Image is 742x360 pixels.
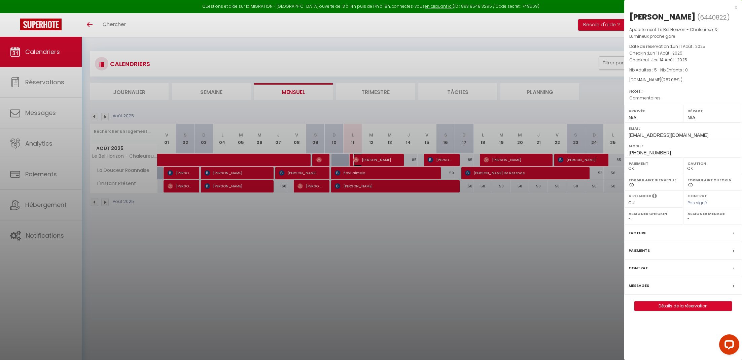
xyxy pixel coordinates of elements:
div: [DOMAIN_NAME] [629,77,737,83]
span: [PHONE_NUMBER] [629,150,671,155]
p: Commentaires : [629,95,737,101]
span: ( ) [697,12,730,22]
span: ( € ) [661,77,682,83]
span: - [663,95,665,101]
span: Nb Adultes : 5 - [629,67,688,73]
span: Jeu 14 Août . 2025 [651,57,687,63]
span: N/A [687,115,695,120]
label: Assigner Checkin [629,210,679,217]
span: Le Bel Horizon - Chaleureux & Lumineux proche gare [629,27,717,39]
p: Notes : [629,88,737,95]
a: Détails de la réservation [635,302,732,310]
label: A relancer [629,193,651,199]
label: Arrivée [629,108,679,114]
iframe: LiveChat chat widget [714,332,742,360]
span: Nb Enfants : 0 [660,67,688,73]
span: 6440822 [700,13,727,22]
label: Contrat [687,193,707,198]
label: Contrat [629,265,648,272]
span: Pas signé [687,200,707,206]
label: Caution [687,160,738,167]
p: Appartement : [629,26,737,40]
label: Formulaire Checkin [687,177,738,183]
label: Email [629,125,738,132]
span: - [643,88,645,94]
label: Mobile [629,143,738,149]
p: Date de réservation : [629,43,737,50]
div: x [624,3,737,11]
label: Départ [687,108,738,114]
span: 287.08 [663,77,676,83]
div: [PERSON_NAME] [629,11,696,22]
span: N/A [629,115,636,120]
i: Sélectionner OUI si vous souhaiter envoyer les séquences de messages post-checkout [652,193,657,201]
label: Paiement [629,160,679,167]
label: Assigner Menage [687,210,738,217]
span: [EMAIL_ADDRESS][DOMAIN_NAME] [629,132,708,138]
label: Formulaire Bienvenue [629,177,679,183]
label: Facture [629,230,646,237]
label: Messages [629,282,649,289]
span: Lun 11 Août . 2025 [671,43,705,49]
span: Lun 11 Août . 2025 [648,50,682,56]
label: Paiements [629,247,650,254]
p: Checkin : [629,50,737,57]
p: Checkout : [629,57,737,63]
